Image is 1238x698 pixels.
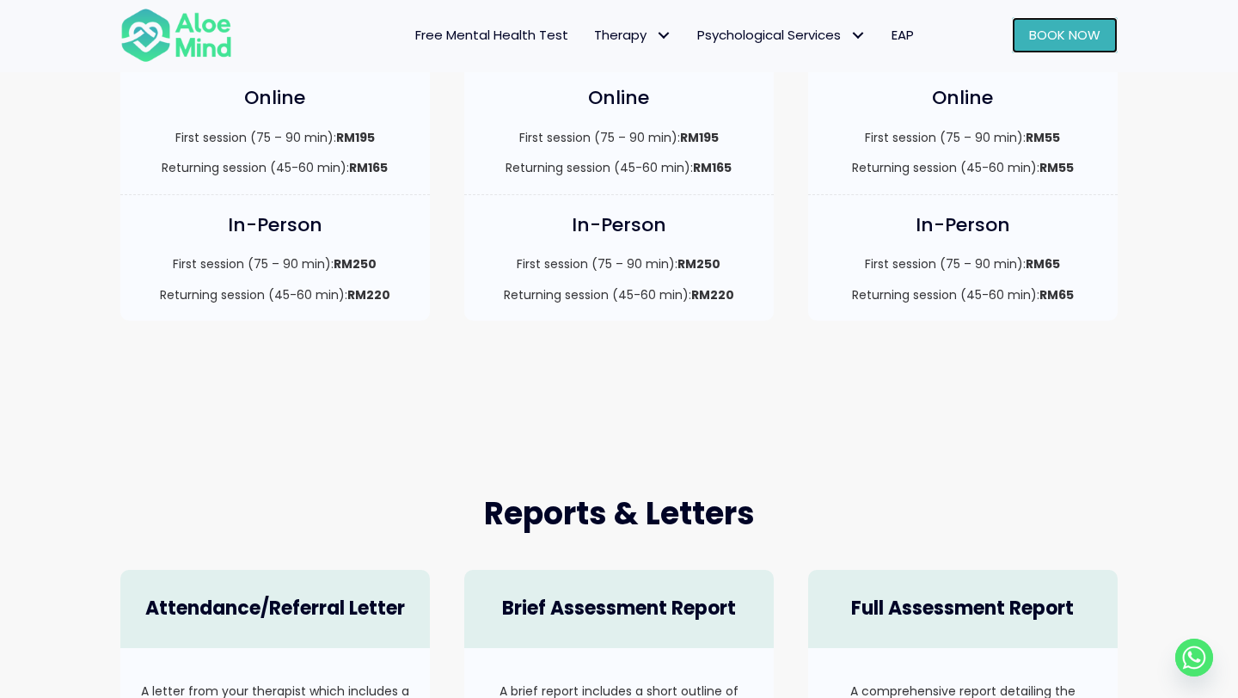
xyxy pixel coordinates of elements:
[254,17,927,53] nav: Menu
[484,492,755,536] span: Reports & Letters
[825,286,1100,303] p: Returning session (45-60 min):
[651,23,676,48] span: Therapy: submenu
[481,255,757,272] p: First session (75 – 90 min):
[481,85,757,112] h4: Online
[138,255,413,272] p: First session (75 – 90 min):
[680,129,719,146] strong: RM195
[691,286,734,303] strong: RM220
[138,159,413,176] p: Returning session (45-60 min):
[1175,639,1213,677] a: Whatsapp
[336,129,375,146] strong: RM195
[581,17,684,53] a: TherapyTherapy: submenu
[825,85,1100,112] h4: Online
[879,17,927,53] a: EAP
[825,596,1100,622] h4: Full Assessment Report
[1012,17,1118,53] a: Book Now
[1039,159,1074,176] strong: RM55
[334,255,377,272] strong: RM250
[1026,255,1060,272] strong: RM65
[481,286,757,303] p: Returning session (45-60 min):
[1029,26,1100,44] span: Book Now
[415,26,568,44] span: Free Mental Health Test
[677,255,720,272] strong: RM250
[825,255,1100,272] p: First session (75 – 90 min):
[1026,129,1060,146] strong: RM55
[481,212,757,239] h4: In-Person
[481,129,757,146] p: First session (75 – 90 min):
[825,129,1100,146] p: First session (75 – 90 min):
[138,212,413,239] h4: In-Person
[138,85,413,112] h4: Online
[825,159,1100,176] p: Returning session (45-60 min):
[138,129,413,146] p: First session (75 – 90 min):
[1039,286,1074,303] strong: RM65
[481,596,757,622] h4: Brief Assessment Report
[684,17,879,53] a: Psychological ServicesPsychological Services: submenu
[402,17,581,53] a: Free Mental Health Test
[120,7,232,64] img: Aloe mind Logo
[481,159,757,176] p: Returning session (45-60 min):
[697,26,866,44] span: Psychological Services
[349,159,388,176] strong: RM165
[892,26,914,44] span: EAP
[825,212,1100,239] h4: In-Person
[693,159,732,176] strong: RM165
[138,286,413,303] p: Returning session (45-60 min):
[347,286,390,303] strong: RM220
[594,26,671,44] span: Therapy
[138,596,413,622] h4: Attendance/Referral Letter
[845,23,870,48] span: Psychological Services: submenu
